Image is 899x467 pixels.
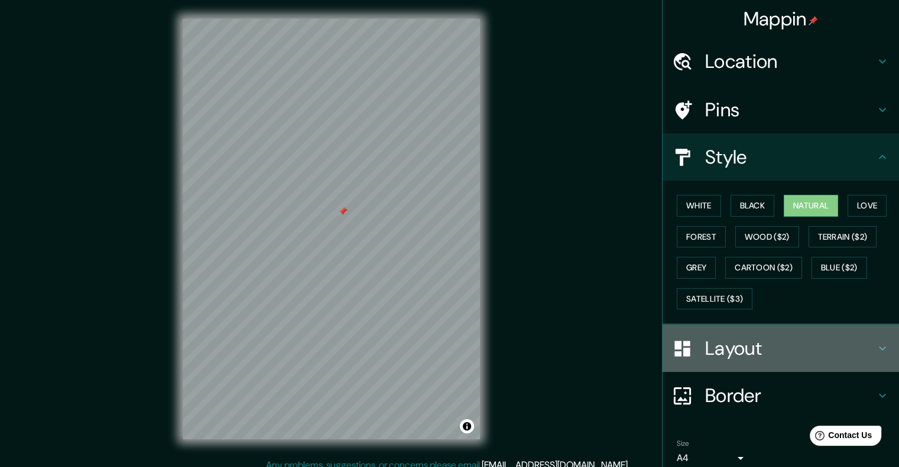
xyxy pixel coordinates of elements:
[705,50,875,73] h4: Location
[784,195,838,217] button: Natural
[809,16,818,25] img: pin-icon.png
[663,372,899,419] div: Border
[744,7,819,31] h4: Mappin
[663,325,899,372] div: Layout
[677,226,726,248] button: Forest
[705,337,875,360] h4: Layout
[663,38,899,85] div: Location
[705,98,875,122] h4: Pins
[812,257,867,279] button: Blue ($2)
[677,439,689,449] label: Size
[735,226,799,248] button: Wood ($2)
[663,86,899,133] div: Pins
[725,257,802,279] button: Cartoon ($2)
[677,288,752,310] button: Satellite ($3)
[809,226,877,248] button: Terrain ($2)
[794,421,886,454] iframe: Help widget launcher
[705,145,875,169] h4: Style
[460,419,474,433] button: Toggle attribution
[677,257,716,279] button: Grey
[731,195,775,217] button: Black
[663,133,899,181] div: Style
[677,195,721,217] button: White
[705,384,875,407] h4: Border
[848,195,887,217] button: Love
[183,19,480,439] canvas: Map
